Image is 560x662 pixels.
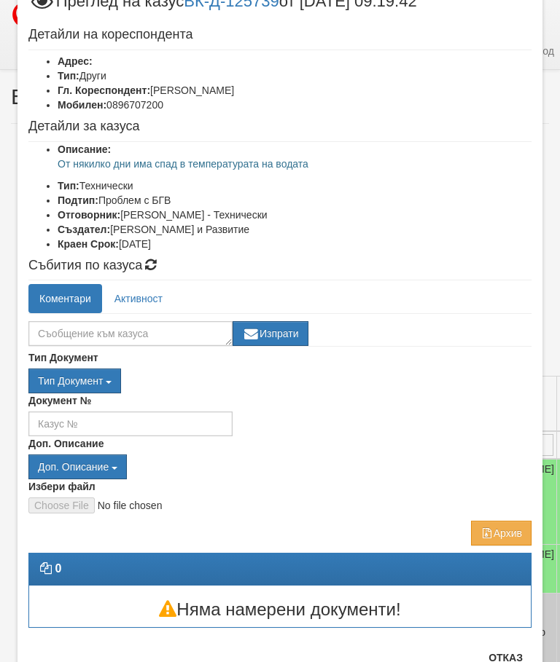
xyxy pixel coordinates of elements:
button: Тип Документ [28,369,121,393]
button: Доп. Описание [28,454,127,479]
b: Създател: [58,224,110,235]
li: [DATE] [58,237,532,251]
h4: Събития по казуса [28,259,532,273]
span: Тип Документ [38,375,103,387]
b: Подтип: [58,194,98,206]
div: Двоен клик, за изчистване на избраната стойност. [28,454,532,479]
button: Архив [471,521,532,545]
a: Активност [104,284,174,313]
b: Адрес: [58,55,93,67]
li: Технически [58,178,532,193]
li: Други [58,68,532,83]
a: Коментари [28,284,102,313]
li: [PERSON_NAME] - Технически [58,208,532,222]
li: 0896707200 [58,98,532,112]
b: Краен Срок: [58,238,119,250]
b: Гл. Кореспондент: [58,84,150,96]
b: Мобилен: [58,99,106,111]
li: [PERSON_NAME] и Развитие [58,222,532,237]
h4: Детайли на кореспондента [28,28,532,42]
b: Отговорник: [58,209,120,221]
strong: 0 [55,562,61,575]
b: Тип: [58,180,79,192]
div: Двоен клик, за изчистване на избраната стойност. [28,369,532,393]
h3: Няма намерени документи! [29,600,531,619]
input: Казус № [28,411,233,436]
span: Доп. Описание [38,461,109,473]
label: Тип Документ [28,350,98,365]
label: Документ № [28,393,91,408]
b: Тип: [58,70,79,82]
h4: Детайли за казуса [28,119,532,134]
b: Описание: [58,143,111,155]
label: Избери файл [28,479,96,494]
p: От някилко дни има спад в температурата на водата [58,157,532,171]
button: Изпрати [233,321,308,346]
li: Проблем с БГВ [58,193,532,208]
label: Доп. Описание [28,436,104,451]
li: [PERSON_NAME] [58,83,532,98]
